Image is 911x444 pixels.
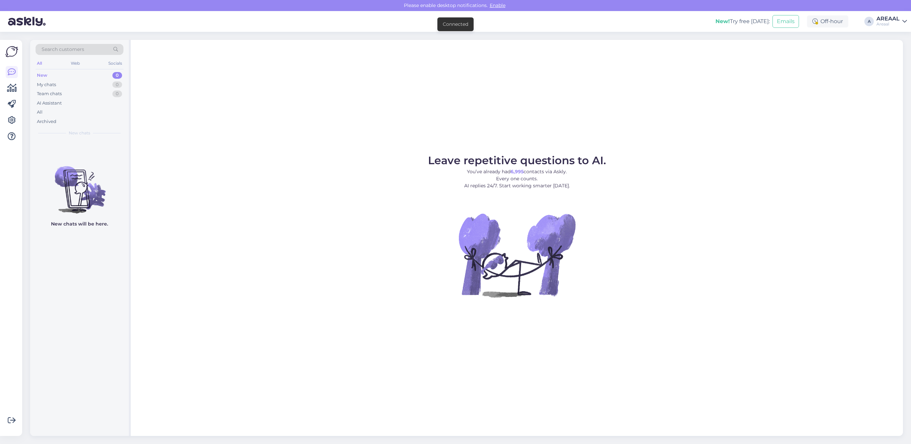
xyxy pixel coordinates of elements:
[37,109,43,116] div: All
[51,220,108,228] p: New chats will be here.
[112,90,122,97] div: 0
[37,90,62,97] div: Team chats
[112,72,122,79] div: 0
[42,46,84,53] span: Search customers
[876,16,900,21] div: AREAAL
[807,15,848,27] div: Off-hour
[715,18,730,24] b: New!
[511,169,524,175] b: 6,995
[876,21,900,27] div: Areaal
[864,17,874,26] div: A
[37,100,62,107] div: AI Assistant
[428,168,606,189] p: You’ve already had contacts via Askly. Every one counts. AI replies 24/7. Start working smarter [...
[37,118,56,125] div: Archived
[37,81,56,88] div: My chats
[772,15,799,28] button: Emails
[715,17,770,25] div: Try free [DATE]:
[5,45,18,58] img: Askly Logo
[457,195,577,315] img: No Chat active
[36,59,43,68] div: All
[428,154,606,167] span: Leave repetitive questions to AI.
[876,16,907,27] a: AREAALAreaal
[443,21,468,28] div: Connected
[69,130,90,136] span: New chats
[37,72,47,79] div: New
[107,59,123,68] div: Socials
[30,154,129,214] img: No chats
[488,2,507,8] span: Enable
[69,59,81,68] div: Web
[112,81,122,88] div: 0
